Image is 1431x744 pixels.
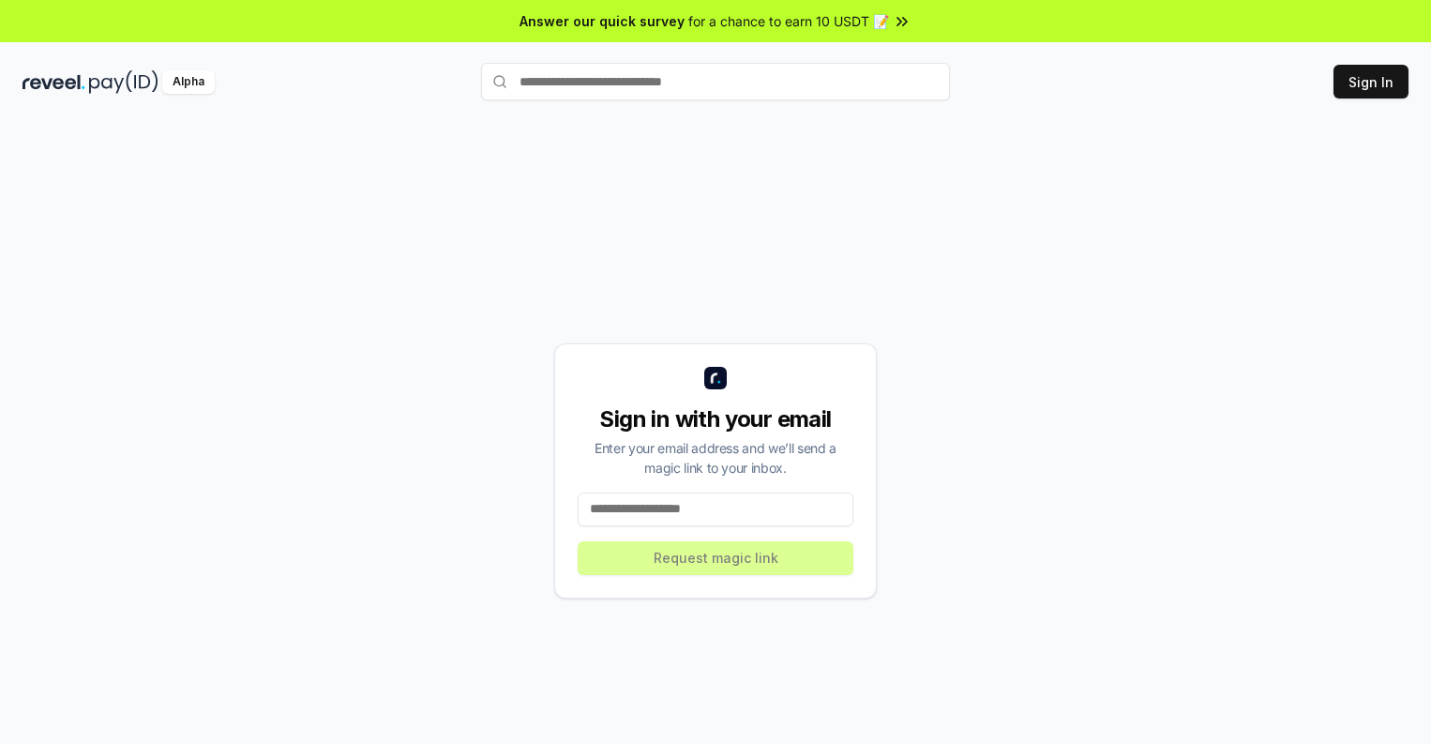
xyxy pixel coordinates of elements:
[688,11,889,31] span: for a chance to earn 10 USDT 📝
[1333,65,1408,99] button: Sign In
[162,70,215,94] div: Alpha
[520,11,685,31] span: Answer our quick survey
[578,404,853,434] div: Sign in with your email
[23,70,85,94] img: reveel_dark
[89,70,158,94] img: pay_id
[704,367,727,389] img: logo_small
[578,438,853,478] div: Enter your email address and we’ll send a magic link to your inbox.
